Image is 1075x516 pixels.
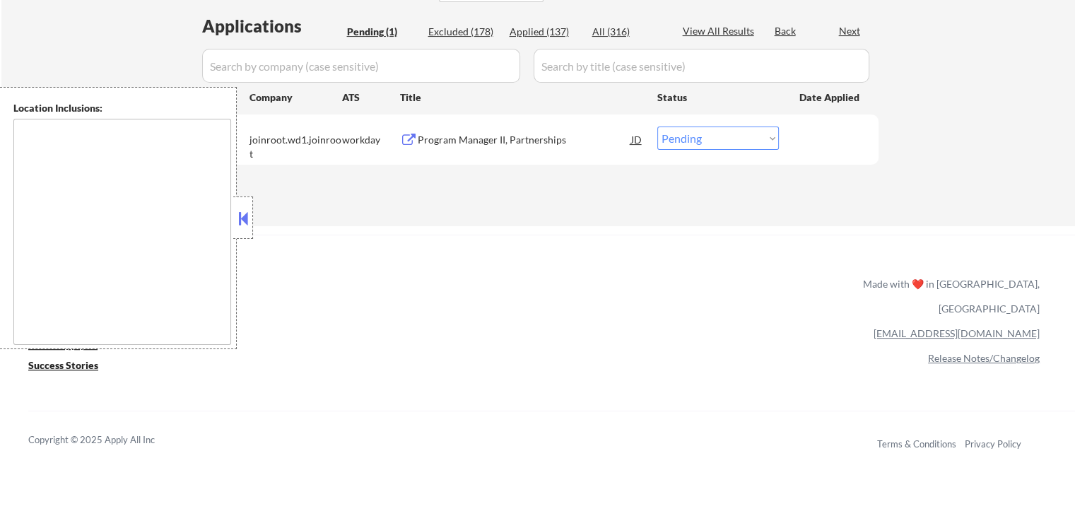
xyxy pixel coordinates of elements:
div: JD [630,127,644,152]
div: All (316) [592,25,663,39]
a: Privacy Policy [965,438,1021,450]
a: Release Notes/Changelog [928,352,1040,364]
u: Success Stories [28,359,98,371]
div: Date Applied [799,90,862,105]
input: Search by title (case sensitive) [534,49,869,83]
div: Next [839,24,862,38]
div: Company [249,90,342,105]
div: workday [342,133,400,147]
div: Program Manager II, Partnerships [418,133,631,147]
div: joinroot.wd1.joinroot [249,133,342,160]
div: Copyright © 2025 Apply All Inc [28,433,191,447]
a: [EMAIL_ADDRESS][DOMAIN_NAME] [874,327,1040,339]
a: Refer & earn free applications 👯‍♀️ [28,291,568,306]
a: Success Stories [28,358,117,375]
div: Pending (1) [347,25,418,39]
div: Title [400,90,644,105]
div: Status [657,84,779,110]
div: ATS [342,90,400,105]
div: Excluded (178) [428,25,499,39]
a: Terms & Conditions [877,438,956,450]
div: Applied (137) [510,25,580,39]
div: Location Inclusions: [13,101,231,115]
input: Search by company (case sensitive) [202,49,520,83]
div: Applications [202,18,342,35]
div: View All Results [683,24,758,38]
div: Back [775,24,797,38]
div: Made with ❤️ in [GEOGRAPHIC_DATA], [GEOGRAPHIC_DATA] [857,271,1040,321]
